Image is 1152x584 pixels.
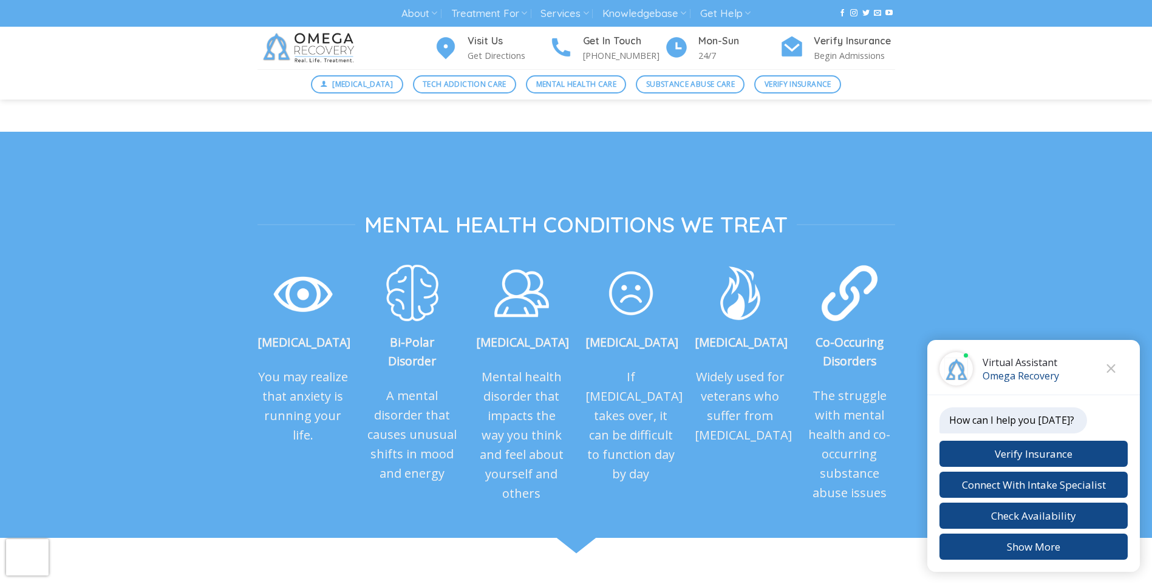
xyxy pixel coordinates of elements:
a: Visit Us Get Directions [434,33,549,63]
span: Mental Health Conditions We Treat [364,211,788,239]
a: Treatment For [451,2,527,25]
p: 24/7 [698,49,780,63]
span: Substance Abuse Care [646,78,735,90]
span: [MEDICAL_DATA] [332,78,393,90]
strong: [MEDICAL_DATA] [257,334,350,350]
a: Knowledgebase [602,2,686,25]
span: Mental Health Care [536,78,616,90]
strong: [MEDICAL_DATA] [585,334,678,350]
p: If [MEDICAL_DATA] takes over, it can be difficult to function day by day [585,367,677,484]
a: Verify Insurance Begin Admissions [780,33,895,63]
a: Services [540,2,588,25]
h4: Mon-Sun [698,33,780,49]
a: [MEDICAL_DATA] [311,75,403,93]
a: Follow on Twitter [862,9,870,18]
a: Get In Touch [PHONE_NUMBER] [549,33,664,63]
a: Verify Insurance [754,75,841,93]
p: Begin Admissions [814,49,895,63]
a: Tech Addiction Care [413,75,517,93]
h4: Get In Touch [583,33,664,49]
a: Get Help [700,2,751,25]
span: Tech Addiction Care [423,78,506,90]
p: Widely used for veterans who suffer from [MEDICAL_DATA] [695,367,786,445]
strong: [MEDICAL_DATA] [476,334,569,350]
iframe: reCAPTCHA [6,539,49,576]
p: A mental disorder that causes unusual shifts in mood and energy [367,386,458,483]
p: The struggle with mental health and co-occurring substance abuse issues [804,386,895,503]
a: Mental Health Care [526,75,626,93]
a: Follow on YouTube [885,9,893,18]
span: Verify Insurance [765,78,831,90]
a: Send us an email [874,9,881,18]
h4: Visit Us [468,33,549,49]
a: Substance Abuse Care [636,75,745,93]
img: Omega Recovery [257,27,364,69]
p: Get Directions [468,49,549,63]
a: About [401,2,437,25]
strong: [MEDICAL_DATA] [695,334,788,350]
h4: Verify Insurance [814,33,895,49]
p: You may realize that anxiety is running your life. [257,367,349,445]
a: Follow on Facebook [839,9,846,18]
strong: Bi-Polar Disorder [388,334,436,369]
p: [PHONE_NUMBER] [583,49,664,63]
a: Follow on Instagram [850,9,857,18]
strong: Co-Occuring Disorders [816,334,884,369]
p: Mental health disorder that impacts the way you think and feel about yourself and others [476,367,567,503]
